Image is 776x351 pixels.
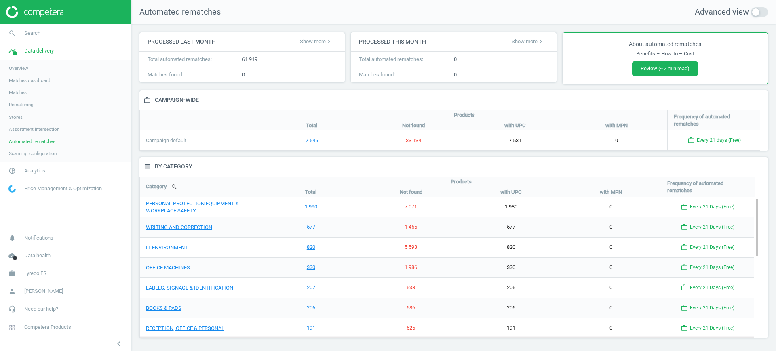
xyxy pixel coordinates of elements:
[566,130,668,150] div: 0
[24,305,58,313] span: Need our help?
[4,163,20,179] i: pie_chart_outlined
[461,318,561,338] div: 191
[4,25,20,41] i: search
[261,110,667,120] div: Products
[512,38,544,45] span: Show more
[681,304,688,311] i: work_outline
[9,101,34,108] span: Rematching
[561,197,661,217] div: 0
[9,65,28,71] span: Overview
[507,34,548,49] a: Show morekeyboard_arrow_right
[148,71,242,78] p: Matches found :
[8,185,16,193] img: wGWNvw8QSZomAAAAABJRU5ErkJggg==
[454,71,548,78] p: 0
[305,203,317,210] span: 1 990
[300,38,332,45] span: Show more
[148,56,242,63] p: Total automated rematches :
[24,234,53,242] span: Notifications
[571,41,759,48] h4: About automated rematches
[681,203,688,210] i: work_outline
[363,120,464,130] div: Not found
[690,325,734,332] span: Every 21 days (Free)
[681,264,688,271] i: work_outline
[24,29,40,37] span: Search
[24,288,63,295] span: [PERSON_NAME]
[561,278,661,298] div: 0
[690,224,734,231] span: Every 21 days (Free)
[690,305,734,311] span: Every 21 days (Free)
[361,238,461,257] div: 5 593
[571,50,759,57] p: Benefits – How-to – Cost
[4,230,20,246] i: notifications
[359,56,453,63] p: Total automated rematches :
[140,177,261,197] div: Category
[261,187,361,197] div: Total
[4,284,20,299] i: person
[261,177,661,187] div: Products
[307,264,315,271] span: 330
[561,258,661,277] div: 0
[24,47,54,55] span: Data delivery
[4,43,20,59] i: timeline
[24,324,71,331] span: Competera Products
[695,6,749,18] div: Advanced view
[668,110,760,130] div: Frequency of automated rematches
[681,284,688,291] i: work_outline
[566,120,668,130] div: with MPN
[140,298,261,318] a: BOOKS & PADS
[140,130,261,151] div: Campaign default
[359,71,453,78] p: Matches found :
[4,301,20,317] i: headset_mic
[6,6,63,18] img: ajHJNr6hYgQAAAAASUVORK5CYII=
[690,264,734,271] span: Every 21 days (Free)
[24,252,51,259] span: Data health
[143,163,151,170] i: view_headline
[242,56,337,63] p: 61 919
[690,244,734,251] span: Every 21 days (Free)
[697,137,741,144] span: Every 21 days (Free)
[361,187,461,197] div: Not found
[295,34,337,49] a: Show morekeyboard_arrow_right
[461,187,561,197] div: with UPC
[363,130,464,150] div: 33 134
[4,248,20,263] i: cloud_done
[9,77,51,84] span: Matches dashboard
[361,258,461,277] div: 1 986
[461,197,561,217] div: 1 980
[361,217,461,237] div: 1 455
[464,120,566,130] div: with UPC
[24,167,45,174] span: Analytics
[9,138,55,145] span: Automated rematches
[361,318,461,338] div: 525
[4,266,20,281] i: work
[561,187,661,197] div: with MPN
[140,217,261,238] a: WRITING AND CORRECTION
[140,238,261,258] a: IT ENVIRONMENT
[361,278,461,298] div: 638
[461,238,561,257] div: 820
[361,298,461,318] div: 686
[538,38,544,45] i: keyboard_arrow_right
[307,284,315,291] span: 207
[151,90,207,109] h4: Campaign-wide
[681,223,688,231] i: work_outline
[690,204,734,210] span: Every 21 days (Free)
[351,32,434,51] h4: Processed this month
[151,157,200,176] h4: By category
[681,244,688,251] i: work_outline
[140,278,261,298] a: LABELS, SIGNAGE & IDENTIFICATION
[307,324,315,332] span: 191
[561,298,661,318] div: 0
[361,197,461,217] div: 7 071
[461,278,561,298] div: 206
[461,258,561,277] div: 330
[140,318,261,338] a: RECEPTION, OFFICE & PERSONAL
[461,217,561,237] div: 577
[261,120,363,130] div: Total
[24,270,46,277] span: Lyreco FR
[687,137,695,144] i: work_outline
[326,38,332,45] i: keyboard_arrow_right
[9,114,23,120] span: Stores
[464,130,566,150] div: 7 531
[9,150,57,157] span: Scanning configuration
